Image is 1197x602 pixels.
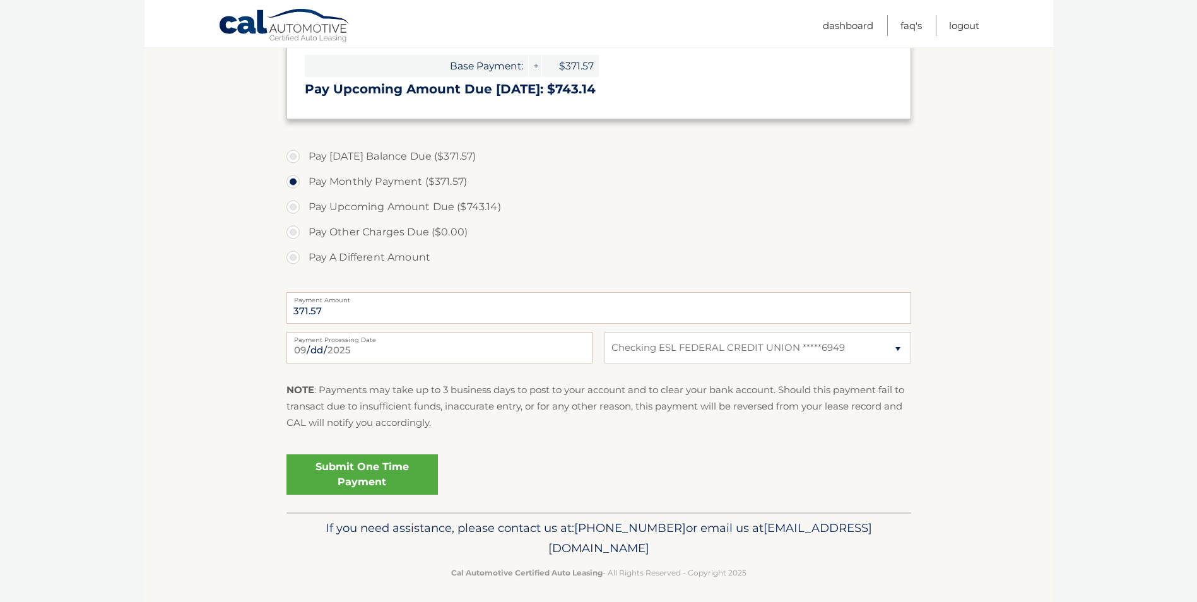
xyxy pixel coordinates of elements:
p: If you need assistance, please contact us at: or email us at [295,518,903,558]
input: Payment Date [286,332,593,363]
a: Cal Automotive [218,8,351,45]
span: [EMAIL_ADDRESS][DOMAIN_NAME] [548,521,872,555]
p: : Payments may take up to 3 business days to post to your account and to clear your bank account.... [286,382,911,432]
strong: Cal Automotive Certified Auto Leasing [451,568,603,577]
span: + [529,55,541,77]
p: - All Rights Reserved - Copyright 2025 [295,566,903,579]
label: Pay A Different Amount [286,245,911,270]
a: Logout [949,15,979,36]
span: Base Payment: [305,55,528,77]
span: $371.57 [542,55,599,77]
a: FAQ's [900,15,922,36]
label: Payment Amount [286,292,911,302]
span: [PHONE_NUMBER] [574,521,686,535]
strong: NOTE [286,384,314,396]
h3: Pay Upcoming Amount Due [DATE]: $743.14 [305,81,893,97]
label: Pay [DATE] Balance Due ($371.57) [286,144,911,169]
label: Payment Processing Date [286,332,593,342]
a: Dashboard [823,15,873,36]
label: Pay Upcoming Amount Due ($743.14) [286,194,911,220]
label: Pay Other Charges Due ($0.00) [286,220,911,245]
input: Payment Amount [286,292,911,324]
a: Submit One Time Payment [286,454,438,495]
label: Pay Monthly Payment ($371.57) [286,169,911,194]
